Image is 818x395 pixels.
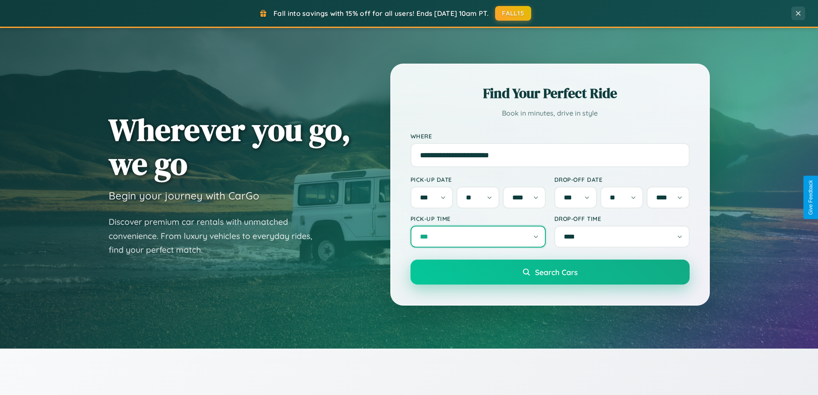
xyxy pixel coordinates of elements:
label: Drop-off Date [554,176,690,183]
p: Discover premium car rentals with unmatched convenience. From luxury vehicles to everyday rides, ... [109,215,323,257]
button: Search Cars [411,260,690,285]
label: Drop-off Time [554,215,690,222]
span: Fall into savings with 15% off for all users! Ends [DATE] 10am PT. [274,9,489,18]
label: Pick-up Date [411,176,546,183]
p: Book in minutes, drive in style [411,107,690,119]
h1: Wherever you go, we go [109,113,351,181]
label: Pick-up Time [411,215,546,222]
span: Search Cars [535,267,578,277]
label: Where [411,132,690,140]
div: Give Feedback [808,180,814,215]
button: FALL15 [495,6,531,21]
h2: Find Your Perfect Ride [411,84,690,103]
h3: Begin your journey with CarGo [109,189,259,202]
